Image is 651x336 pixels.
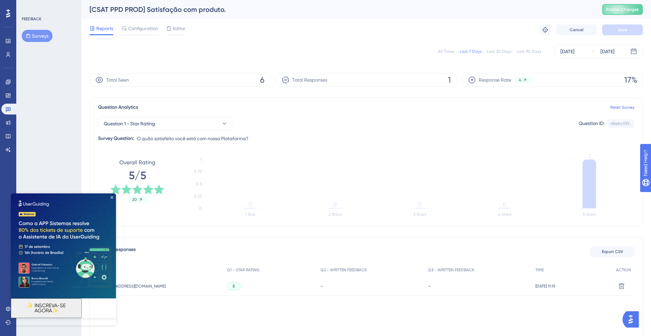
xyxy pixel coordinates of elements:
[602,4,643,15] button: Publish Changes
[320,267,367,273] span: Q2 - WRITTEN FEEDBACK
[438,49,454,54] div: All Times
[606,7,639,12] span: Publish Changes
[260,75,264,85] span: 6
[579,119,605,128] div: Question ID:
[98,246,136,258] span: Latest Responses
[233,283,235,289] span: 5
[194,194,202,198] tspan: 0.25
[96,24,113,33] span: Reports
[129,168,146,183] span: 5/5
[600,47,614,56] div: [DATE]
[227,267,259,273] span: Q1 - STAR RATING
[104,120,155,128] span: Question 1 - Star Rating
[590,246,634,257] button: Export CSV
[106,76,129,84] span: Total Seen
[618,27,627,33] span: Save
[101,283,166,289] span: [EMAIL_ADDRESS][DOMAIN_NAME]
[589,153,590,159] tspan: 1
[616,267,631,273] span: ACTION
[249,201,252,208] tspan: 0
[583,212,596,217] text: 5 Stars
[292,76,327,84] span: Total Responses
[413,212,426,217] text: 3 Stars
[320,283,421,289] div: -
[479,76,511,84] span: Response Rate
[460,49,481,54] div: Last 7 Days
[119,159,155,167] span: Overall Rating
[100,3,102,5] div: Close Preview
[98,103,138,111] span: Question Analytics
[602,249,623,254] span: Export CSV
[428,283,529,289] div: -
[517,49,541,54] div: Last 90 Days
[22,16,41,22] div: FEEDBACK
[535,267,544,273] span: TIME
[137,134,249,143] span: O quão satisfeito você está com nossa Plataforma?
[329,212,341,217] text: 2 Stars
[610,121,631,126] div: d8ebc939...
[519,77,521,83] span: 4
[503,201,506,208] tspan: 0
[623,309,643,330] iframe: UserGuiding AI Assistant Launcher
[498,212,511,217] text: 4 Stars
[98,117,234,130] button: Question 1 - Star Rating
[199,206,202,211] tspan: 0
[194,169,202,174] tspan: 0.75
[560,47,574,56] div: [DATE]
[16,2,42,10] span: Need Help?
[570,27,584,33] span: Cancel
[132,197,137,202] span: 20
[333,201,337,208] tspan: 0
[98,134,134,143] div: Survey Question:
[602,24,643,35] button: Save
[428,267,474,273] span: Q3 - WRITTEN FEEDBACK
[22,30,53,42] button: Surveys
[448,75,451,85] span: 1
[90,5,585,14] div: [CSAT PPD PROD] Satisfação com produto.
[556,24,597,35] button: Cancel
[173,24,185,33] span: Editor
[624,75,637,85] span: 17%
[487,49,511,54] div: Last 30 Days
[535,283,555,289] span: [DATE] 11:19
[610,105,634,110] a: Reset Survey
[128,24,158,33] span: Configuration
[196,182,202,186] tspan: 0.5
[245,212,256,217] text: 1 Star
[200,157,202,162] tspan: 1
[418,201,421,208] tspan: 0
